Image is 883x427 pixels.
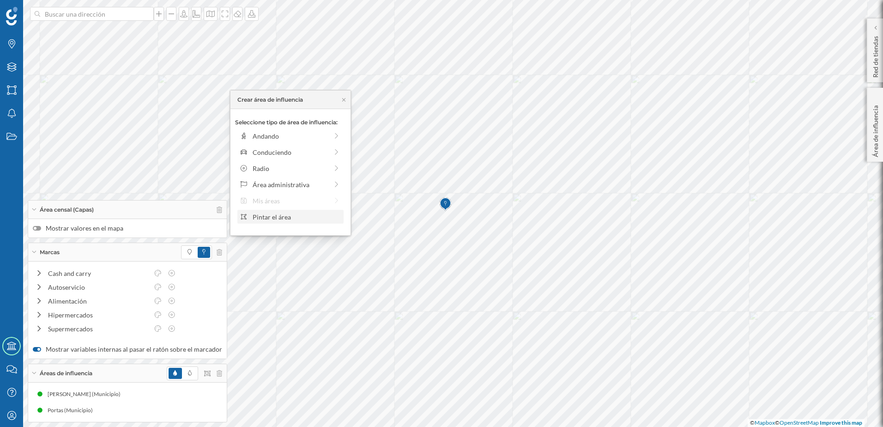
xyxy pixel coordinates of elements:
a: Mapbox [755,419,775,426]
div: Autoservicio [48,282,149,292]
div: Portas (Municipio) [48,406,97,415]
div: Radio [253,164,328,173]
p: Red de tiendas [871,32,880,78]
span: Marcas [40,248,60,256]
img: Geoblink Logo [6,7,18,25]
div: Conduciendo [253,147,328,157]
p: Área de influencia [871,102,880,157]
a: Improve this map [820,419,862,426]
img: Marker [440,195,451,213]
div: Alimentación [48,296,149,306]
div: Supermercados [48,324,149,334]
span: Soporte [18,6,51,15]
div: Crear área de influencia [237,96,303,104]
label: Mostrar variables internas al pasar el ratón sobre el marcador [33,345,222,354]
div: Andando [253,131,328,141]
div: [PERSON_NAME] (Municipio) [48,390,125,399]
label: Mostrar valores en el mapa [33,224,222,233]
span: Área censal (Capas) [40,206,94,214]
div: © © [748,419,865,427]
span: Áreas de influencia [40,369,92,378]
div: Área administrativa [253,180,328,189]
div: Hipermercados [48,310,149,320]
p: Seleccione tipo de área de influencia: [235,118,346,127]
div: Cash and carry [48,268,149,278]
a: OpenStreetMap [780,419,819,426]
div: Pintar el área [253,212,341,222]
